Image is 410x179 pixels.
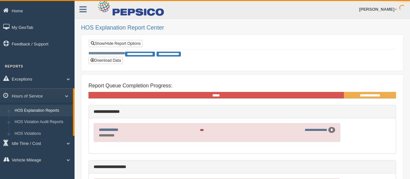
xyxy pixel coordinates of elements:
a: HOS Violations [12,128,73,140]
a: HOS Explanation Reports [12,105,73,117]
a: Show/Hide Report Options [89,40,143,47]
button: Download Data [88,57,123,64]
h4: Report Queue Completion Progress: [88,83,396,89]
a: HOS Violation Audit Reports [12,116,73,128]
h2: HOS Explanation Report Center [81,25,404,31]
